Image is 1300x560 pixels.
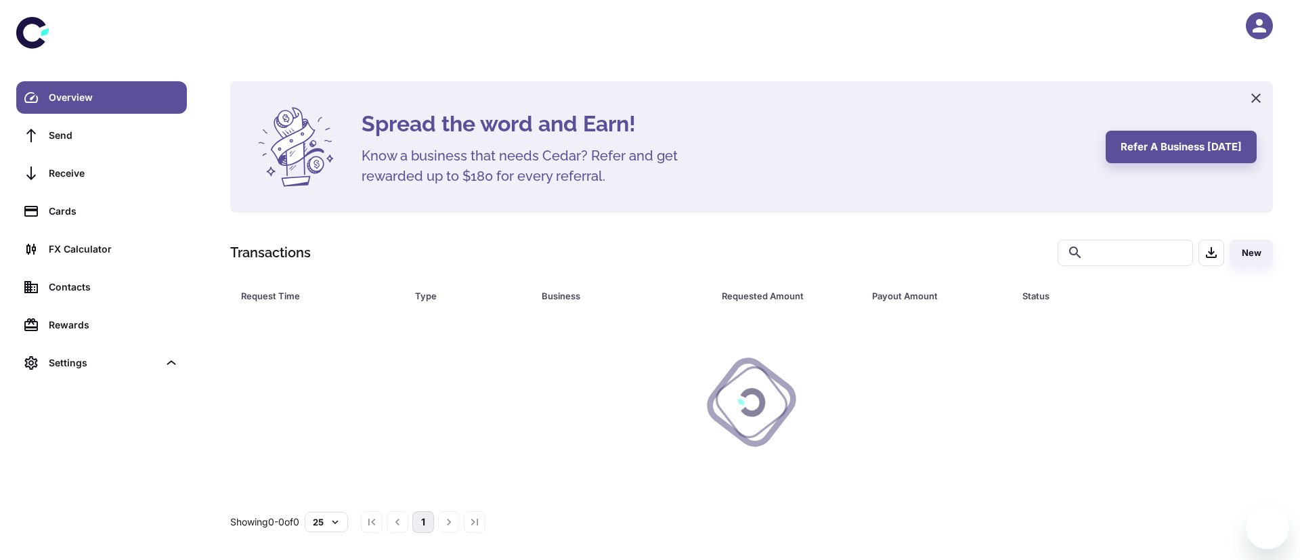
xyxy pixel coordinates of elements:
[1230,240,1273,266] button: New
[1022,286,1217,305] span: Status
[1022,286,1199,305] div: Status
[722,286,838,305] div: Requested Amount
[359,511,487,533] nav: pagination navigation
[16,81,187,114] a: Overview
[16,309,187,341] a: Rewards
[16,195,187,228] a: Cards
[722,286,856,305] span: Requested Amount
[16,271,187,303] a: Contacts
[241,286,399,305] span: Request Time
[16,157,187,190] a: Receive
[872,286,1006,305] span: Payout Amount
[16,119,187,152] a: Send
[872,286,989,305] div: Payout Amount
[362,146,700,186] h5: Know a business that needs Cedar? Refer and get rewarded up to $180 for every referral.
[49,242,179,257] div: FX Calculator
[305,512,348,532] button: 25
[49,166,179,181] div: Receive
[1106,131,1257,163] button: Refer a business [DATE]
[415,286,525,305] span: Type
[49,356,158,370] div: Settings
[49,90,179,105] div: Overview
[49,318,179,332] div: Rewards
[415,286,507,305] div: Type
[49,128,179,143] div: Send
[362,108,1089,140] h4: Spread the word and Earn!
[16,233,187,265] a: FX Calculator
[230,515,299,530] p: Showing 0-0 of 0
[1246,506,1289,549] iframe: Button to launch messaging window
[49,280,179,295] div: Contacts
[230,242,311,263] h1: Transactions
[241,286,381,305] div: Request Time
[16,347,187,379] div: Settings
[49,204,179,219] div: Cards
[412,511,434,533] button: page 1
